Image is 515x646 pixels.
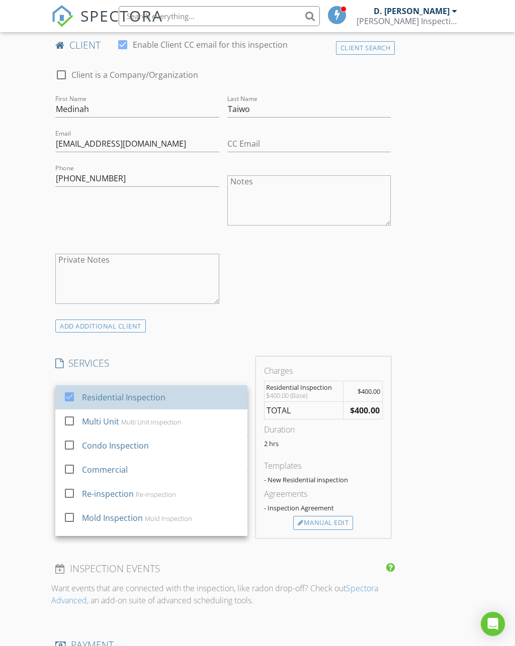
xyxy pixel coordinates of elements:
[264,440,383,448] p: 2 hrs
[350,405,380,416] strong: $400.00
[55,39,391,52] h4: client
[374,6,450,16] div: D. [PERSON_NAME]
[133,40,288,50] label: Enable Client CC email for this inspection
[82,440,149,452] div: Condo Inspection
[119,6,320,26] input: Search everything...
[55,357,247,370] h4: SERVICES
[236,387,248,399] i: arrow_drop_down
[71,70,198,80] label: Client is a Company/Organization
[266,391,340,399] div: $400.00 (Base)
[136,490,177,498] div: Re-inspection
[264,365,383,377] div: Charges
[82,512,143,524] div: Mold Inspection
[357,16,457,26] div: Calhoun Inspection services, LLC.
[82,464,128,476] div: Commercial
[145,514,193,522] div: Mold Inspection
[358,387,380,396] span: $400.00
[122,418,182,426] div: Multi Unit inspection
[55,319,146,333] div: ADD ADDITIONAL client
[293,516,353,530] div: Manual Edit
[264,423,383,436] div: Duration
[51,582,395,606] p: Want events that are connected with the inspection, like radon drop-off? Check out , an add-on su...
[264,460,383,472] div: Templates
[481,612,505,636] div: Open Intercom Messenger
[266,383,340,391] div: Residential Inspection
[264,488,383,500] div: Agreements
[264,402,343,419] td: TOTAL
[264,476,383,484] div: - New Residential inspection
[336,41,395,55] div: Client Search
[51,583,378,606] a: Spectora Advanced
[82,391,166,403] div: Residential Inspection
[82,488,134,500] div: Re-inspection
[82,415,120,427] div: Multi Unit
[55,562,391,575] h4: INSPECTION EVENTS
[264,504,383,512] div: - Inspection Agreement
[51,5,73,27] img: The Best Home Inspection Software - Spectora
[51,14,163,35] a: SPECTORA
[80,5,163,26] span: SPECTORA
